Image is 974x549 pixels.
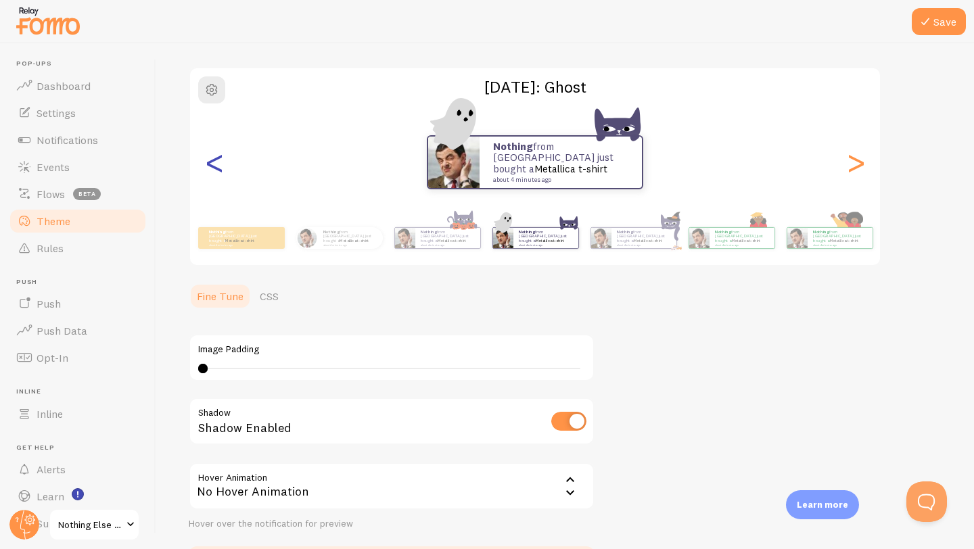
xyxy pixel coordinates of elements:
a: Metallica t-shirt [633,238,662,243]
p: from [GEOGRAPHIC_DATA] just bought a [519,229,573,246]
small: about 4 minutes ago [715,243,768,246]
strong: Nothing [209,229,225,235]
img: Fomo [787,228,807,248]
a: Inline [8,400,147,427]
img: Fomo [492,228,513,248]
span: Push [16,278,147,287]
span: Theme [37,214,70,228]
a: Metallica t-shirt [535,238,564,243]
a: Events [8,153,147,181]
span: Inline [16,387,147,396]
a: Alerts [8,456,147,483]
p: from [GEOGRAPHIC_DATA] just bought a [323,229,377,246]
span: beta [73,188,101,200]
span: Pop-ups [16,59,147,68]
img: Fomo [428,137,480,188]
a: Push Data [8,317,147,344]
img: fomo-relay-logo-orange.svg [14,3,82,38]
span: Get Help [16,444,147,452]
p: from [GEOGRAPHIC_DATA] just bought a [715,229,769,246]
img: Fomo [394,228,415,248]
small: about 4 minutes ago [323,243,376,246]
p: from [GEOGRAPHIC_DATA] just bought a [813,229,867,246]
div: No Hover Animation [189,462,595,510]
small: about 4 minutes ago [617,243,670,246]
small: about 4 minutes ago [421,243,473,246]
p: from [GEOGRAPHIC_DATA] just bought a [421,229,475,246]
div: Next slide [848,114,864,211]
span: Learn [37,490,64,503]
strong: Nothing [813,229,829,235]
a: Learn [8,483,147,510]
a: Metallica t-shirt [340,238,369,243]
a: Flows beta [8,181,147,208]
span: Inline [37,407,63,421]
span: Alerts [37,462,66,476]
strong: Nothing [493,140,533,153]
p: from [GEOGRAPHIC_DATA] just bought a [493,141,628,183]
img: Fomo [689,228,709,248]
a: Metallica t-shirt [437,238,466,243]
div: Previous slide [206,114,223,211]
span: Notifications [37,133,98,147]
p: from [GEOGRAPHIC_DATA] just bought a [617,229,671,246]
span: Dashboard [37,79,91,93]
svg: <p>Watch New Feature Tutorials!</p> [72,488,84,500]
a: Metallica t-shirt [829,238,858,243]
a: Rules [8,235,147,262]
img: Fomo [297,228,317,247]
span: Push [37,297,61,310]
span: Opt-In [37,351,68,364]
small: about 4 minutes ago [209,243,262,246]
a: Nothing Else Atelier [49,508,140,541]
a: Dashboard [8,72,147,99]
a: Metallica t-shirt [534,162,607,175]
strong: Nothing [617,229,633,235]
a: Fine Tune [189,283,252,310]
small: about 4 minutes ago [813,243,866,246]
a: Settings [8,99,147,126]
div: Hover over the notification for preview [189,518,595,530]
a: Opt-In [8,344,147,371]
div: Shadow Enabled [189,398,595,447]
iframe: Help Scout Beacon - Open [906,481,947,522]
p: Learn more [797,498,848,511]
a: Theme [8,208,147,235]
h2: [DATE]: Ghost [190,76,880,97]
small: about 4 minutes ago [519,243,572,246]
a: Metallica t-shirt [225,238,254,243]
a: Push [8,290,147,317]
strong: Nothing [715,229,731,235]
a: Metallica t-shirt [731,238,760,243]
label: Image Padding [198,343,585,356]
span: Flows [37,187,65,201]
a: CSS [252,283,287,310]
strong: Nothing [519,229,535,235]
strong: Nothing [421,229,437,235]
span: Rules [37,241,64,255]
p: from [GEOGRAPHIC_DATA] just bought a [209,229,263,246]
a: Notifications [8,126,147,153]
strong: Nothing [323,229,340,235]
span: Push Data [37,324,87,337]
div: Learn more [786,490,859,519]
span: Nothing Else Atelier [58,517,122,533]
img: Fomo [590,228,611,248]
small: about 4 minutes ago [493,176,624,183]
span: Settings [37,106,76,120]
span: Events [37,160,70,174]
